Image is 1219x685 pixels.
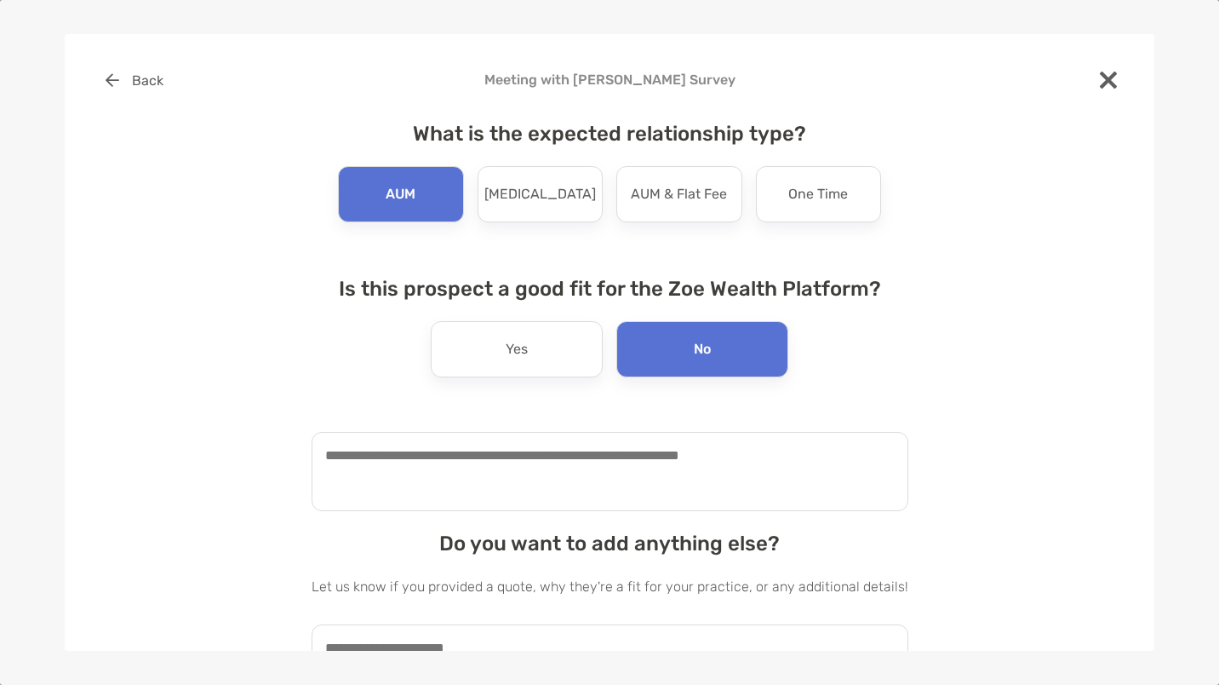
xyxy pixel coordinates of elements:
h4: Meeting with [PERSON_NAME] Survey [92,72,1127,88]
p: One Time [788,181,848,208]
p: Yes [506,336,528,363]
img: button icon [106,73,119,87]
button: Back [92,61,176,99]
p: AUM [386,181,415,208]
p: No [694,336,711,363]
h4: What is the expected relationship type? [312,122,908,146]
p: Let us know if you provided a quote, why they're a fit for your practice, or any additional details! [312,576,908,597]
h4: Do you want to add anything else? [312,532,908,555]
img: close modal [1100,72,1117,89]
h4: Is this prospect a good fit for the Zoe Wealth Platform? [312,277,908,301]
p: AUM & Flat Fee [631,181,727,208]
p: [MEDICAL_DATA] [484,181,596,208]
